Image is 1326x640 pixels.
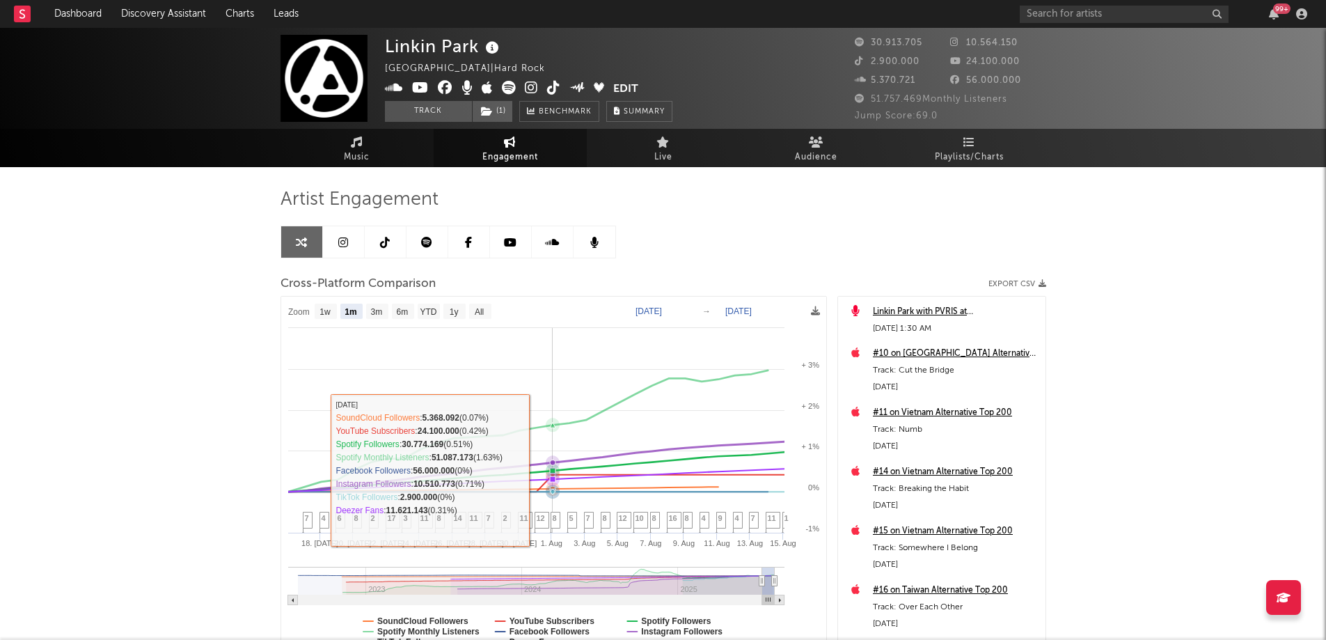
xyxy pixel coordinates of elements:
text: 0% [808,483,819,492]
a: #14 on Vietnam Alternative Top 200 [873,464,1039,481]
span: 8 [652,514,656,522]
text: 1w [319,307,331,317]
span: 2 [371,514,375,522]
text: YouTube Subscribers [509,616,594,626]
button: (1) [473,101,512,122]
span: 1 [784,514,789,522]
div: [DATE] [873,556,1039,573]
span: 56.000.000 [950,76,1021,85]
div: [DATE] [873,438,1039,455]
span: ( 1 ) [472,101,513,122]
text: + 3% [801,361,819,369]
a: #16 on Taiwan Alternative Top 200 [873,582,1039,599]
text: 20. [DATE] [334,539,371,547]
span: 16 [669,514,677,522]
span: Benchmark [539,104,592,120]
span: 11 [520,514,528,522]
text: All [474,307,483,317]
button: Edit [613,81,638,98]
span: 17 [388,514,396,522]
span: Jump Score: 69.0 [855,111,938,120]
span: 11 [470,514,478,522]
text: 26. [DATE] [434,539,471,547]
span: Music [344,149,370,166]
span: 11 [768,514,776,522]
div: [DATE] [873,497,1039,514]
button: Summary [606,101,672,122]
span: 8 [553,514,557,522]
a: Live [587,129,740,167]
span: 5 [569,514,574,522]
a: Linkin Park with PVRIS at [GEOGRAPHIC_DATA] ([DATE]) [873,304,1039,320]
text: 1. Aug [540,539,562,547]
div: [GEOGRAPHIC_DATA] | Hard Rock [385,61,561,77]
button: Track [385,101,472,122]
text: 22. [DATE] [368,539,404,547]
span: 3 [404,514,408,522]
span: 7 [305,514,309,522]
text: → [702,306,711,316]
a: Benchmark [519,101,599,122]
span: 14 [454,514,462,522]
div: Track: Somewhere I Belong [873,540,1039,556]
span: 11 [420,514,429,522]
span: Audience [795,149,837,166]
text: SoundCloud Followers [377,616,468,626]
span: 12 [619,514,627,522]
span: Playlists/Charts [935,149,1004,166]
span: 8 [437,514,441,522]
div: Linkin Park [385,35,503,58]
text: 11. Aug [704,539,729,547]
text: 9. Aug [672,539,694,547]
div: Track: Over Each Other [873,599,1039,616]
span: Artist Engagement [281,192,439,208]
text: + 1% [801,442,819,451]
button: 99+ [1269,8,1279,19]
text: 6m [396,307,408,317]
span: 8 [354,514,358,522]
span: 5.370.721 [855,76,915,85]
a: Playlists/Charts [893,129,1046,167]
span: Live [654,149,672,166]
text: [DATE] [725,306,752,316]
text: Spotify Monthly Listeners [377,627,480,637]
text: -1% [805,524,819,533]
text: 28. [DATE] [466,539,503,547]
div: Track: Breaking the Habit [873,481,1039,497]
text: 7. Aug [640,539,661,547]
button: Export CSV [988,280,1046,288]
span: 7 [586,514,590,522]
div: [DATE] [873,616,1039,632]
text: 3m [370,307,382,317]
span: 2 [503,514,507,522]
div: Track: Cut the Bridge [873,362,1039,379]
span: 9 [718,514,723,522]
a: #11 on Vietnam Alternative Top 200 [873,405,1039,421]
span: 24.100.000 [950,57,1020,66]
span: 30.913.705 [855,38,922,47]
text: 1y [449,307,458,317]
a: Engagement [434,129,587,167]
span: 10 [636,514,644,522]
text: Instagram Followers [641,627,723,637]
span: 4 [735,514,739,522]
span: 51.757.469 Monthly Listeners [855,95,1007,104]
input: Search for artists [1020,6,1229,23]
span: 8 [603,514,607,522]
text: Facebook Followers [509,627,590,637]
span: 4 [322,514,326,522]
span: 12 [537,514,545,522]
div: #15 on Vietnam Alternative Top 200 [873,523,1039,540]
text: 3. Aug [574,539,595,547]
text: Spotify Followers [641,616,711,626]
text: 24. [DATE] [400,539,437,547]
span: 8 [685,514,689,522]
text: + 2% [801,402,819,410]
span: 4 [702,514,706,522]
div: 99 + [1273,3,1291,14]
text: 15. Aug [770,539,796,547]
